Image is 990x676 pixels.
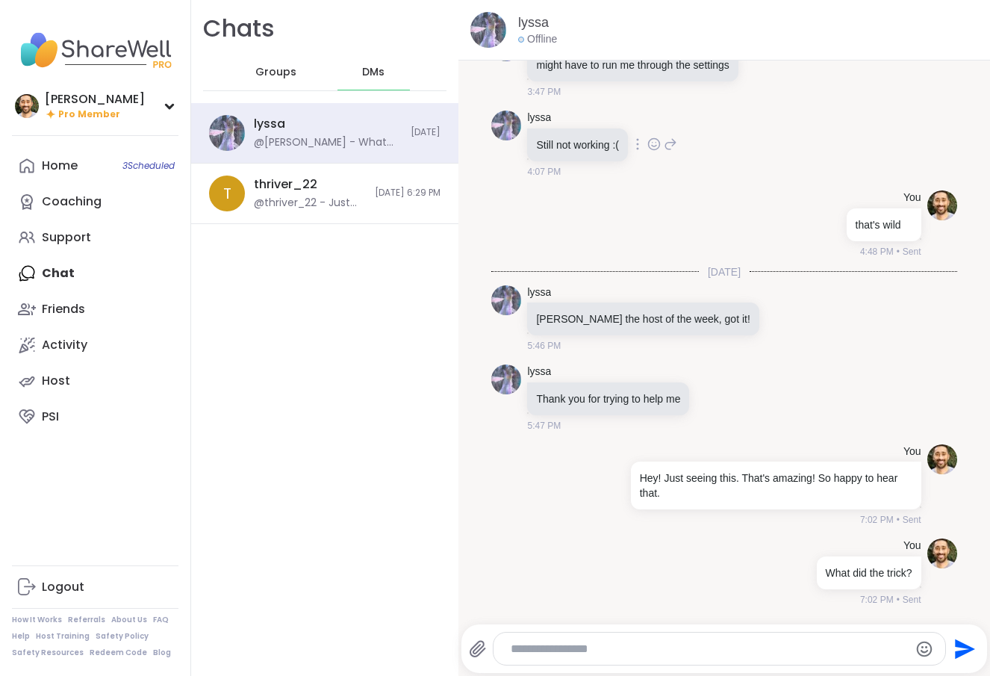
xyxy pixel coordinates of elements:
[12,569,178,605] a: Logout
[699,264,750,279] span: [DATE]
[36,631,90,642] a: Host Training
[511,642,903,657] textarea: Type your message
[42,373,70,389] div: Host
[897,245,900,258] span: •
[254,116,285,132] div: lyssa
[518,32,557,47] div: Offline
[15,94,39,118] img: brett
[12,220,178,255] a: Support
[90,648,147,658] a: Redeem Code
[42,158,78,174] div: Home
[527,285,551,300] a: lyssa
[12,327,178,363] a: Activity
[527,165,561,179] span: 4:07 PM
[856,217,912,232] p: that's wild
[903,539,921,553] h4: You
[536,137,618,152] p: Still not working :(
[58,108,120,121] span: Pro Member
[491,365,521,394] img: https://sharewell-space-live.sfo3.digitaloceanspaces.com/user-generated/666f9ab0-b952-44c3-ad34-f...
[927,190,957,220] img: https://sharewell-space-live.sfo3.digitaloceanspaces.com/user-generated/d9ea036c-8686-480c-8a8f-e...
[12,615,62,625] a: How It Works
[254,135,402,150] div: @[PERSON_NAME] - What did the trick?
[903,593,921,607] span: Sent
[42,409,59,425] div: PSI
[927,539,957,568] img: https://sharewell-space-live.sfo3.digitaloceanspaces.com/user-generated/d9ea036c-8686-480c-8a8f-e...
[68,615,105,625] a: Referrals
[12,399,178,435] a: PSI
[12,148,178,184] a: Home3Scheduled
[12,631,30,642] a: Help
[12,24,178,76] img: ShareWell Nav Logo
[12,648,84,658] a: Safety Resources
[527,111,551,125] a: lyssa
[96,631,149,642] a: Safety Policy
[915,640,933,658] button: Emoji picker
[45,91,145,108] div: [PERSON_NAME]
[42,301,85,317] div: Friends
[42,193,102,210] div: Coaching
[897,593,900,607] span: •
[223,182,231,205] span: t
[826,565,912,580] p: What did the trick?
[209,115,245,151] img: https://sharewell-space-live.sfo3.digitaloceanspaces.com/user-generated/666f9ab0-b952-44c3-ad34-f...
[362,65,385,80] span: DMs
[491,111,521,140] img: https://sharewell-space-live.sfo3.digitaloceanspaces.com/user-generated/666f9ab0-b952-44c3-ad34-f...
[255,65,296,80] span: Groups
[897,513,900,527] span: •
[903,190,921,205] h4: You
[518,13,549,32] a: lyssa
[470,12,506,48] img: https://sharewell-space-live.sfo3.digitaloceanspaces.com/user-generated/666f9ab0-b952-44c3-ad34-f...
[640,471,912,500] p: Hey! Just seeing this. That's amazing! So happy to hear that.
[12,184,178,220] a: Coaching
[375,187,440,199] span: [DATE] 6:29 PM
[946,632,980,666] button: Send
[903,513,921,527] span: Sent
[860,593,894,607] span: 7:02 PM
[903,245,921,258] span: Sent
[153,615,169,625] a: FAQ
[527,85,561,99] span: 3:47 PM
[527,365,551,379] a: lyssa
[203,12,275,46] h1: Chats
[903,444,921,459] h4: You
[153,648,171,658] a: Blog
[536,311,750,326] p: [PERSON_NAME] the host of the week, got it!
[12,291,178,327] a: Friends
[12,363,178,399] a: Host
[42,229,91,246] div: Support
[491,285,521,315] img: https://sharewell-space-live.sfo3.digitaloceanspaces.com/user-generated/666f9ab0-b952-44c3-ad34-f...
[42,579,84,595] div: Logout
[254,176,317,193] div: thriver_22
[42,337,87,353] div: Activity
[122,160,175,172] span: 3 Scheduled
[411,126,440,139] span: [DATE]
[111,615,147,625] a: About Us
[860,245,894,258] span: 4:48 PM
[536,58,729,72] p: might have to run me through the settings
[254,196,366,211] div: @thriver_22 - Just heard the chime sound, I love it !!! 😆
[536,391,680,406] p: Thank you for trying to help me
[927,444,957,474] img: https://sharewell-space-live.sfo3.digitaloceanspaces.com/user-generated/d9ea036c-8686-480c-8a8f-e...
[860,513,894,527] span: 7:02 PM
[527,339,561,353] span: 5:46 PM
[527,419,561,432] span: 5:47 PM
